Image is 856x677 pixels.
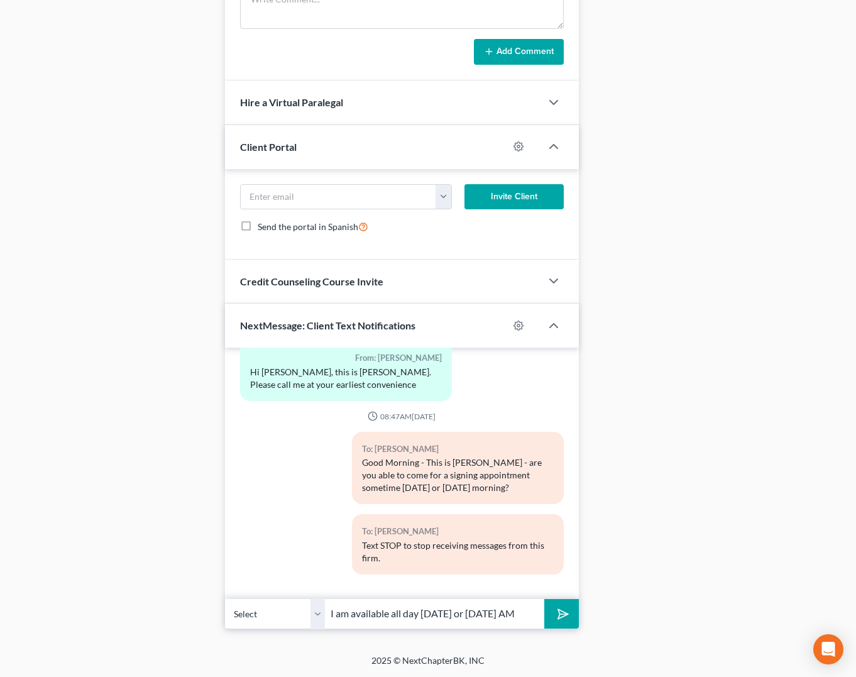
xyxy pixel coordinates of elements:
[474,39,564,65] button: Add Comment
[362,539,554,564] div: Text STOP to stop receiving messages from this firm.
[240,319,415,331] span: NextMessage: Client Text Notifications
[240,141,297,153] span: Client Portal
[240,275,383,287] span: Credit Counseling Course Invite
[464,184,564,209] button: Invite Client
[240,411,564,422] div: 08:47AM[DATE]
[250,366,442,391] div: Hi [PERSON_NAME], this is [PERSON_NAME]. Please call me at your earliest convenience
[362,456,554,494] div: Good Morning - This is [PERSON_NAME] - are you able to come for a signing appointment sometime [D...
[258,221,358,232] span: Send the portal in Spanish
[250,351,442,365] div: From: [PERSON_NAME]
[70,654,786,677] div: 2025 © NextChapterBK, INC
[240,96,343,108] span: Hire a Virtual Paralegal
[326,598,544,629] input: Say something...
[362,442,554,456] div: To: [PERSON_NAME]
[362,524,554,539] div: To: [PERSON_NAME]
[813,634,843,664] div: Open Intercom Messenger
[241,185,437,209] input: Enter email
